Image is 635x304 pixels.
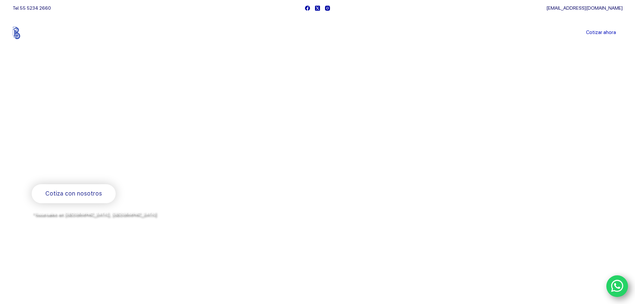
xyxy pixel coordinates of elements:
[325,6,330,11] a: Instagram
[606,275,628,297] a: WhatsApp
[32,99,117,108] span: Bienvenido a Balerytodo®
[32,167,163,175] span: Rodamientos y refacciones industriales
[239,16,396,49] nav: Menu Principal
[32,184,116,203] a: Cotiza con nosotros
[13,5,51,11] span: Tel.
[32,114,272,160] span: Somos los doctores de la industria
[546,5,623,11] a: [EMAIL_ADDRESS][DOMAIN_NAME]
[20,5,51,11] a: 55 5234 2660
[32,211,156,216] span: *Sucursales en [GEOGRAPHIC_DATA], [GEOGRAPHIC_DATA]
[32,219,193,224] span: y envíos a todo [GEOGRAPHIC_DATA] por la paquetería de su preferencia
[579,26,623,39] a: Cotizar ahora
[45,189,102,199] span: Cotiza con nosotros
[13,26,54,39] img: Balerytodo
[315,6,320,11] a: X (Twitter)
[305,6,310,11] a: Facebook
